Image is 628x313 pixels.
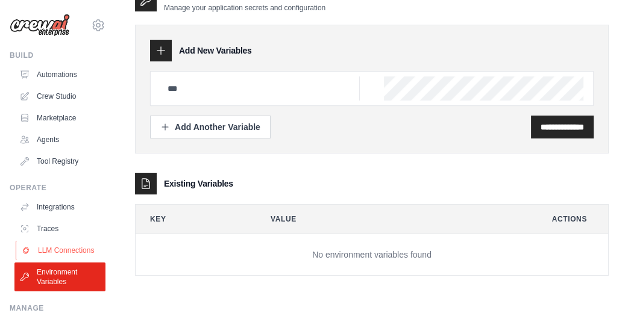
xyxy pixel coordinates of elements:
div: Add Another Variable [160,121,260,133]
a: Automations [14,65,105,84]
h3: Add New Variables [179,45,252,57]
a: LLM Connections [16,241,107,260]
div: Operate [10,183,105,193]
td: No environment variables found [136,234,608,276]
th: Actions [538,205,608,234]
a: Crew Studio [14,87,105,106]
a: Integrations [14,197,105,217]
div: Manage [10,303,105,313]
img: Logo [10,14,70,37]
button: Add Another Variable [150,116,271,138]
a: Tool Registry [14,152,105,171]
th: Value [256,205,528,234]
h3: Existing Variables [164,178,233,190]
div: Build [10,51,105,60]
th: Key [136,205,246,234]
p: Manage your application secrets and configuration [164,3,325,13]
a: Environment Variables [14,262,105,291]
a: Agents [14,130,105,149]
a: Marketplace [14,108,105,128]
a: Traces [14,219,105,238]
